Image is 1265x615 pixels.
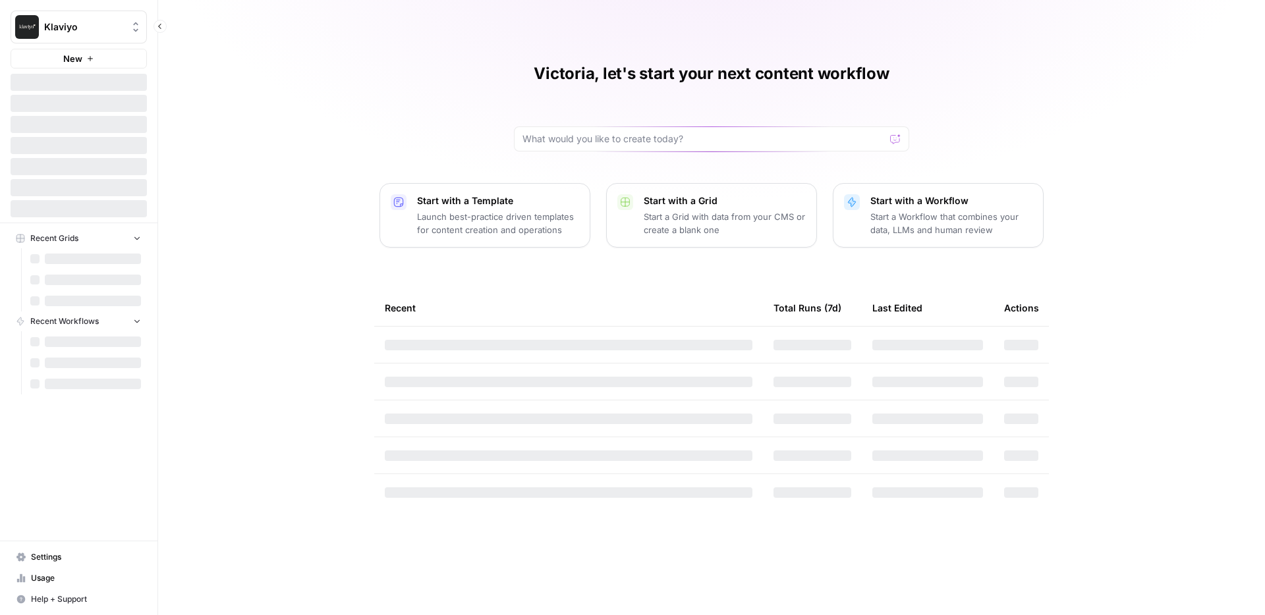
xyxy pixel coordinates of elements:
span: Klaviyo [44,20,124,34]
span: Recent Grids [30,232,78,244]
p: Start with a Grid [644,194,806,207]
span: Recent Workflows [30,315,99,327]
div: Actions [1004,290,1039,326]
button: Workspace: Klaviyo [11,11,147,43]
button: Start with a TemplateLaunch best-practice driven templates for content creation and operations [379,183,590,248]
h1: Victoria, let's start your next content workflow [534,63,889,84]
p: Start a Grid with data from your CMS or create a blank one [644,210,806,236]
img: Klaviyo Logo [15,15,39,39]
p: Start with a Template [417,194,579,207]
button: Help + Support [11,589,147,610]
div: Total Runs (7d) [773,290,841,326]
input: What would you like to create today? [522,132,885,146]
span: New [63,52,82,65]
div: Recent [385,290,752,326]
button: Start with a GridStart a Grid with data from your CMS or create a blank one [606,183,817,248]
p: Launch best-practice driven templates for content creation and operations [417,210,579,236]
p: Start with a Workflow [870,194,1032,207]
a: Usage [11,568,147,589]
p: Start a Workflow that combines your data, LLMs and human review [870,210,1032,236]
div: Last Edited [872,290,922,326]
button: Start with a WorkflowStart a Workflow that combines your data, LLMs and human review [833,183,1044,248]
button: Recent Grids [11,228,147,248]
span: Help + Support [31,593,141,605]
button: Recent Workflows [11,311,147,331]
span: Usage [31,572,141,584]
button: New [11,49,147,68]
a: Settings [11,547,147,568]
span: Settings [31,551,141,563]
